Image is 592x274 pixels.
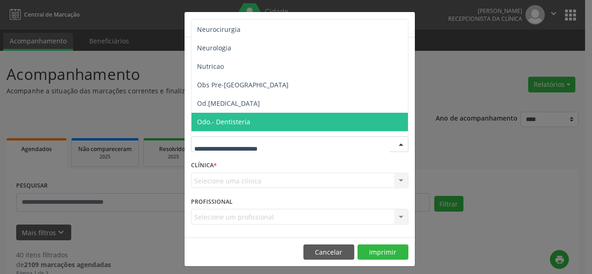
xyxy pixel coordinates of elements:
[197,62,224,71] span: Nutricao
[358,244,408,260] button: Imprimir
[303,244,354,260] button: Cancelar
[191,158,217,173] label: CLÍNICA
[197,80,289,89] span: Obs Pre-[GEOGRAPHIC_DATA]
[197,43,231,52] span: Neurologia
[197,117,250,126] span: Odo.- Dentisteria
[191,18,297,30] h5: Relatório de agendamentos
[396,12,415,35] button: Close
[191,195,233,209] label: PROFISSIONAL
[197,136,288,145] span: Odo.Bmf - Buco-Maxilo-Facial
[197,25,240,34] span: Neurocirurgia
[197,99,260,108] span: Od.[MEDICAL_DATA]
